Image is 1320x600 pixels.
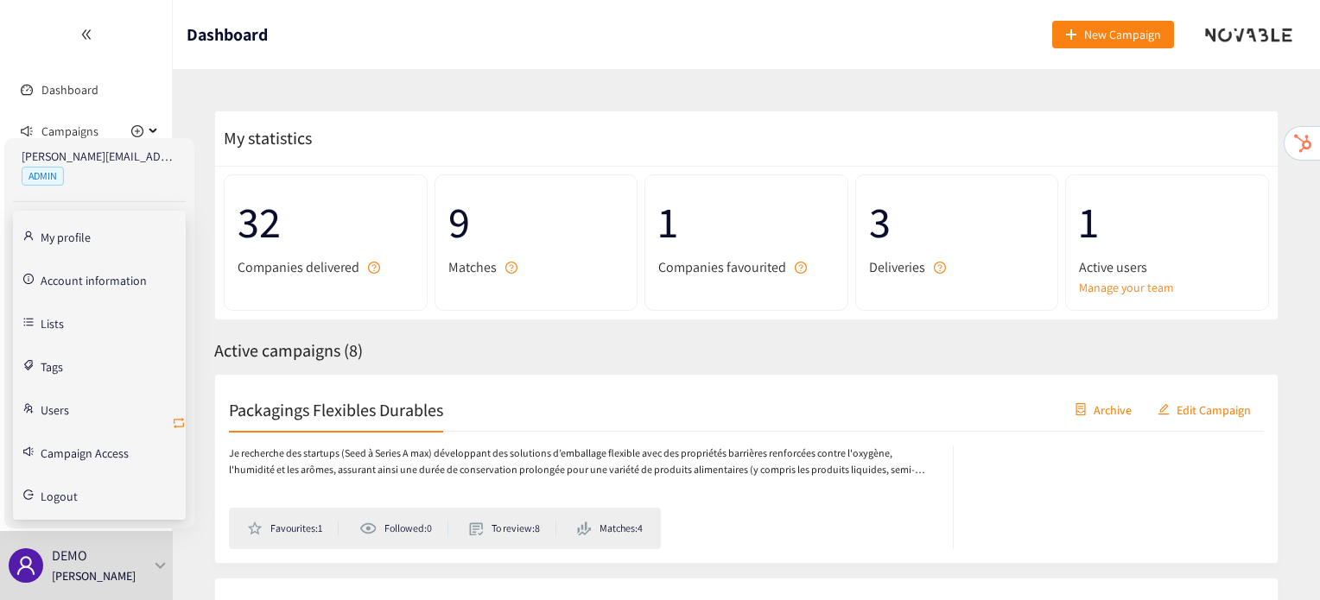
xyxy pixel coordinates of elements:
p: [PERSON_NAME] [52,566,136,585]
p: [PERSON_NAME][EMAIL_ADDRESS][DOMAIN_NAME] [22,147,177,166]
span: Matches [448,256,497,278]
span: Companies favourited [658,256,786,278]
button: plusNew Campaign [1052,21,1174,48]
span: plus [1065,28,1077,42]
span: 3 [869,188,1045,256]
span: question-circle [934,262,946,274]
li: To review: 8 [469,521,556,536]
a: Users [41,401,69,416]
span: question-circle [368,262,380,274]
span: question-circle [505,262,517,274]
span: Logout [41,490,78,502]
span: My statistics [215,127,312,149]
span: retweet [172,416,186,433]
span: Active campaigns ( 8 ) [214,339,363,362]
span: edit [1158,403,1170,417]
span: Companies delivered [238,256,359,278]
span: Archive [1094,400,1132,419]
span: double-left [80,28,92,41]
li: Followed: 0 [359,521,447,536]
a: Campaign Access [41,444,129,459]
span: logout [23,489,34,500]
button: editEdit Campaign [1145,395,1264,423]
a: My profile [41,228,91,243]
span: 1 [658,188,835,256]
span: plus-circle [131,125,143,137]
span: New Campaign [1084,25,1161,44]
button: retweet [172,410,186,438]
span: Edit Campaign [1177,400,1251,419]
a: Manage your team [1079,278,1255,297]
p: DEMO [52,545,87,566]
li: Matches: 4 [577,521,643,536]
span: 9 [448,188,625,256]
span: ADMIN [22,167,64,186]
iframe: Chat Widget [1234,517,1320,600]
a: Dashboard [41,82,98,98]
a: Tags [41,357,63,373]
span: user [16,555,36,576]
li: Favourites: 1 [247,521,339,536]
p: Je recherche des startups (Seed à Series A max) développant des solutions d’emballage flexible av... [229,445,936,478]
span: Campaigns [41,114,98,148]
span: Deliveries [869,256,925,278]
span: sound [21,125,33,137]
a: Packagings Flexibles DurablescontainerArchiveeditEdit CampaignJe recherche des startups (Seed à S... [214,374,1279,564]
a: Account information [41,271,147,287]
span: question-circle [795,262,807,274]
span: container [1075,403,1087,417]
a: Lists [41,314,64,330]
span: Active users [1079,256,1147,278]
button: containerArchive [1062,395,1145,423]
h2: Packagings Flexibles Durables [229,397,443,421]
span: 32 [238,188,414,256]
span: 1 [1079,188,1255,256]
